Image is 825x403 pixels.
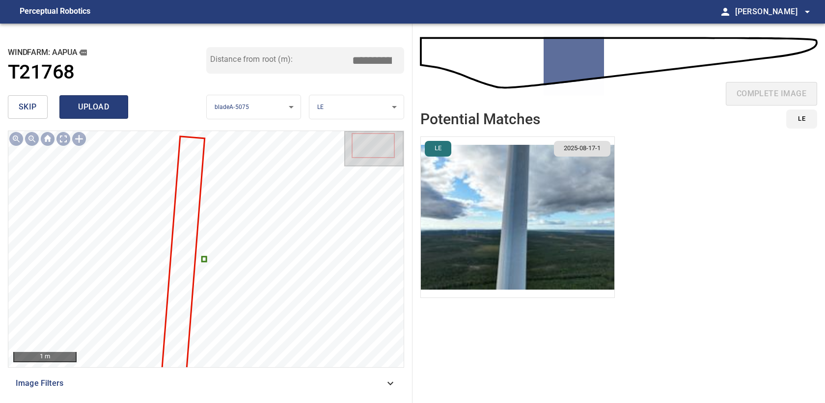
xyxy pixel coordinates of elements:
[719,6,731,18] span: person
[19,100,37,114] span: skip
[8,131,24,147] div: Zoom in
[40,131,55,147] div: Go home
[78,47,88,58] button: copy message details
[71,131,87,147] div: Toggle selection
[801,6,813,18] span: arrow_drop_down
[798,113,805,125] span: LE
[421,137,614,297] img: Aapua/T21768/2025-08-17-1/2025-08-17-3/inspectionData/image38wp45.jpg
[780,109,817,129] div: id
[215,104,249,110] span: bladeA-5075
[8,61,74,84] h1: T21768
[24,131,40,147] div: Zoom out
[786,109,817,129] button: LE
[20,4,90,20] figcaption: Perceptual Robotics
[207,95,301,120] div: bladeA-5075
[210,55,293,63] label: Distance from root (m):
[8,61,206,84] a: T21768
[8,47,206,58] h2: windfarm: Aapua
[55,131,71,147] div: Toggle full page
[70,100,117,114] span: upload
[8,372,404,395] div: Image Filters
[731,2,813,22] button: [PERSON_NAME]
[558,144,606,153] span: 2025-08-17-1
[317,104,324,110] span: LE
[59,95,128,119] button: upload
[735,5,813,19] span: [PERSON_NAME]
[8,95,48,119] button: skip
[16,377,385,389] span: Image Filters
[429,144,447,153] span: LE
[425,141,451,157] button: LE
[309,95,404,120] div: LE
[420,111,540,127] h2: Potential Matches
